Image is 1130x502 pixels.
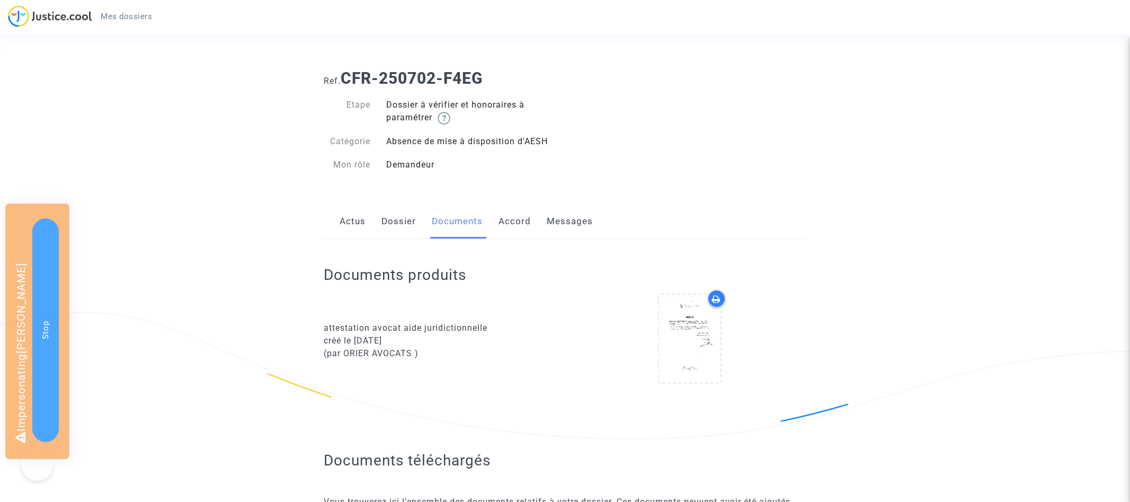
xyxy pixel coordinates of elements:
[316,135,378,148] div: Catégorie
[378,99,565,125] div: Dossier à vérifier et honoraires à paramétrer
[5,204,69,459] div: Impersonating
[41,321,50,339] span: Stop
[378,158,565,171] div: Demandeur
[21,449,53,481] iframe: Help Scout Beacon - Open
[8,5,92,27] img: jc-logo.svg
[101,12,152,21] span: Mes dossiers
[340,204,366,239] a: Actus
[438,112,450,125] img: help.svg
[324,76,341,86] span: Ref.
[324,334,557,347] div: créé le [DATE]
[499,204,531,239] a: Accord
[316,158,378,171] div: Mon rôle
[316,99,378,125] div: Etape
[32,218,59,442] button: Stop
[378,135,565,148] div: Absence de mise à disposition d'AESH
[432,204,483,239] a: Documents
[547,204,593,239] a: Messages
[341,69,483,87] b: CFR-250702-F4EG
[324,451,806,470] h2: Documents téléchargés
[92,8,161,24] a: Mes dossiers
[324,266,806,284] h2: Documents produits
[324,347,557,360] div: (par ORIER AVOCATS )
[324,322,557,334] div: attestation avocat aide juridictionnelle
[381,204,416,239] a: Dossier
